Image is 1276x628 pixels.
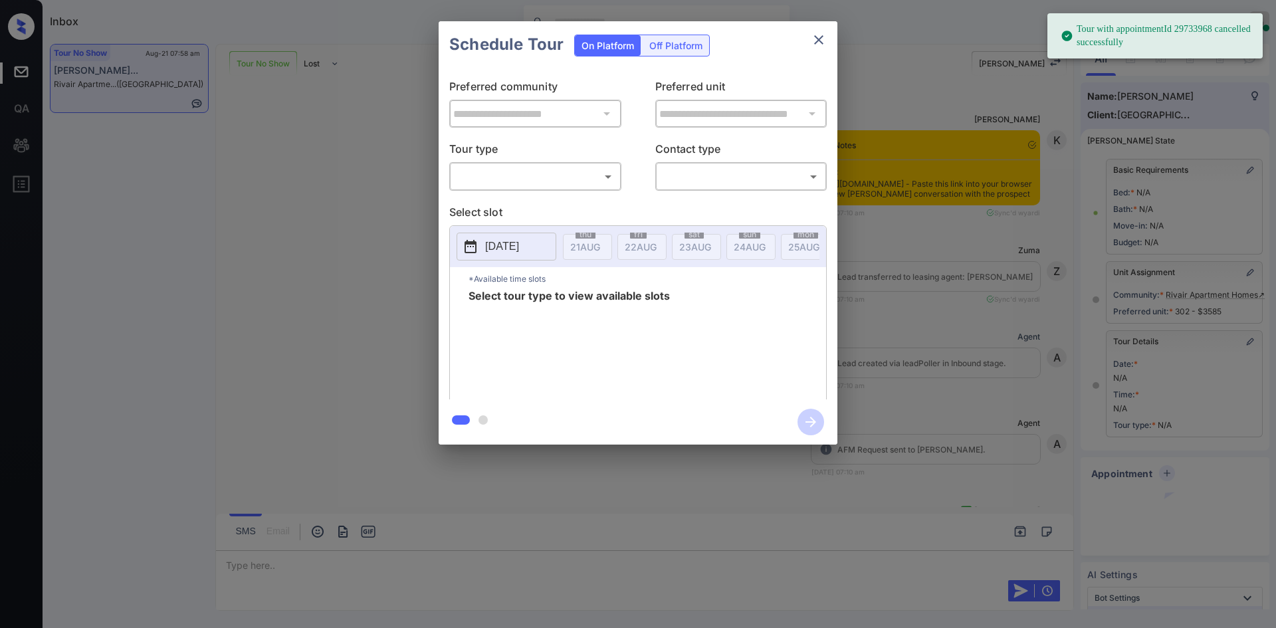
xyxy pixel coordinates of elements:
[655,78,827,100] p: Preferred unit
[655,141,827,162] p: Contact type
[469,267,826,290] p: *Available time slots
[575,35,641,56] div: On Platform
[485,239,519,255] p: [DATE]
[469,290,670,397] span: Select tour type to view available slots
[457,233,556,261] button: [DATE]
[1061,17,1252,54] div: Tour with appointmentId 29733968 cancelled successfully
[449,78,621,100] p: Preferred community
[439,21,574,68] h2: Schedule Tour
[805,27,832,53] button: close
[449,141,621,162] p: Tour type
[643,35,709,56] div: Off Platform
[449,204,827,225] p: Select slot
